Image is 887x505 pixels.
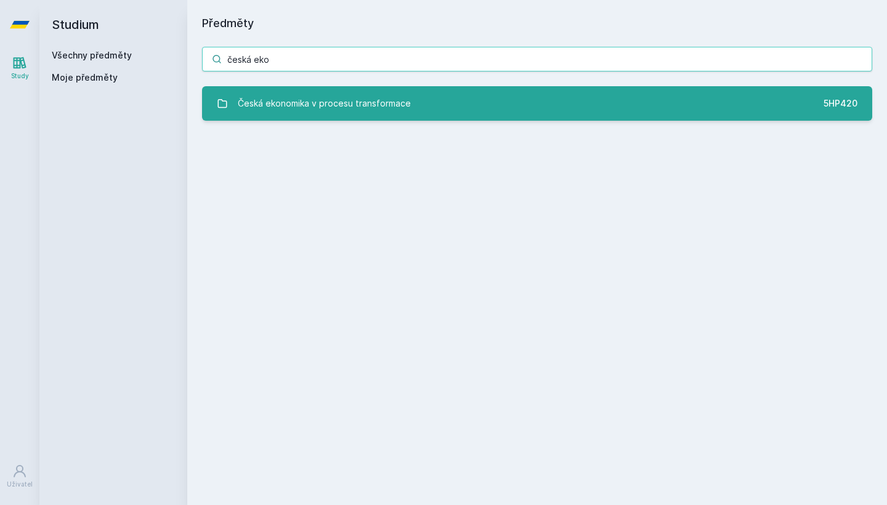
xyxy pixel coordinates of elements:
[2,458,37,495] a: Uživatel
[202,15,872,32] h1: Předměty
[824,97,857,110] div: 5HP420
[11,71,29,81] div: Study
[202,47,872,71] input: Název nebo ident předmětu…
[202,86,872,121] a: Česká ekonomika v procesu transformace 5HP420
[238,91,411,116] div: Česká ekonomika v procesu transformace
[52,50,132,60] a: Všechny předměty
[7,480,33,489] div: Uživatel
[2,49,37,87] a: Study
[52,71,118,84] span: Moje předměty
